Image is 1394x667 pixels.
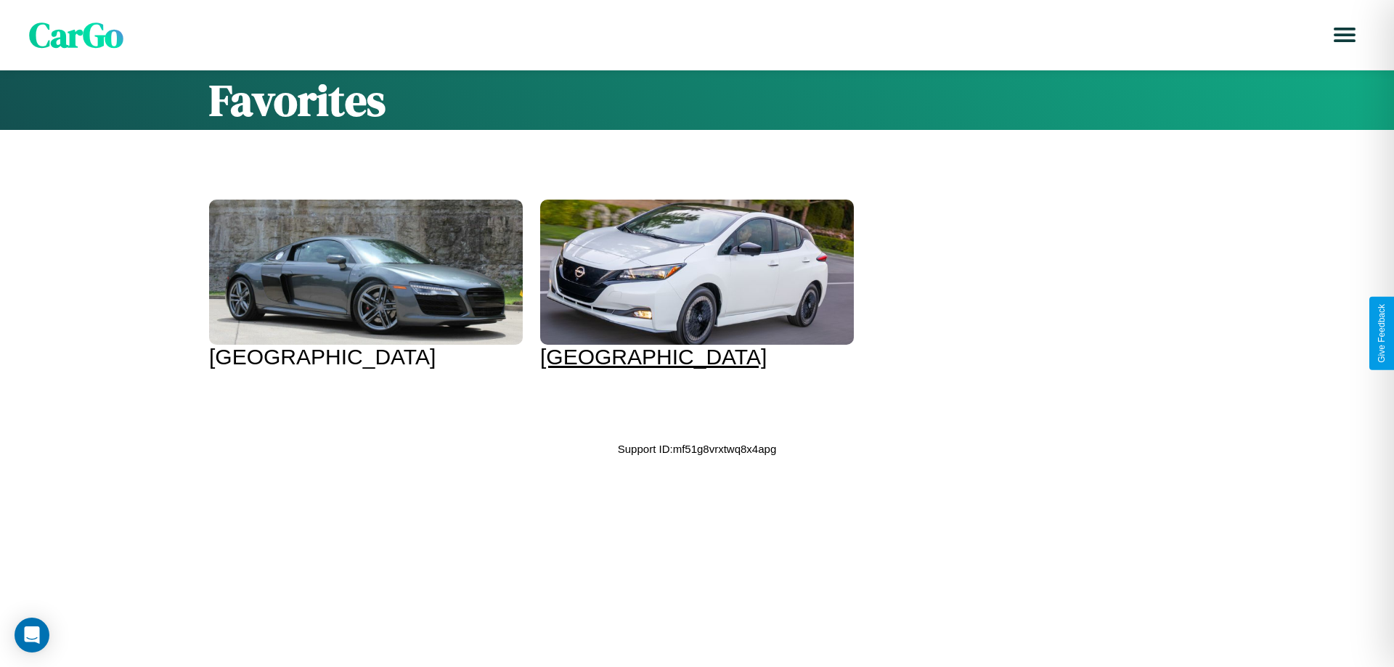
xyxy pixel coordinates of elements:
div: [GEOGRAPHIC_DATA] [540,345,854,369]
h1: Favorites [209,70,1185,130]
div: [GEOGRAPHIC_DATA] [209,345,523,369]
p: Support ID: mf51g8vrxtwq8x4apg [618,439,776,459]
span: CarGo [29,11,123,59]
button: Open menu [1324,15,1365,55]
div: Open Intercom Messenger [15,618,49,652]
div: Give Feedback [1377,304,1387,363]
